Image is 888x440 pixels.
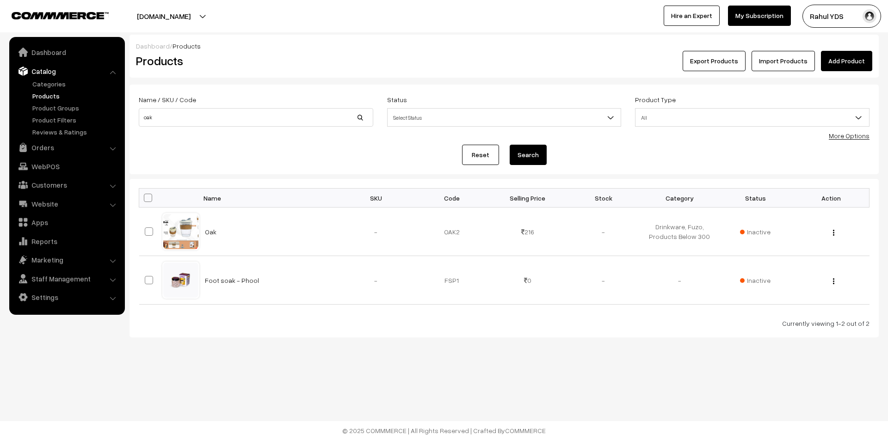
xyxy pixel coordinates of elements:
img: user [863,9,876,23]
th: Status [717,189,793,208]
span: Select Status [388,110,621,126]
a: WebPOS [12,158,122,175]
a: Product Groups [30,103,122,113]
td: - [338,256,414,305]
td: 0 [490,256,566,305]
span: All [635,110,869,126]
button: Export Products [683,51,746,71]
th: Code [414,189,490,208]
span: Select Status [387,108,622,127]
th: Stock [566,189,641,208]
a: Oak [205,228,216,236]
a: Categories [30,79,122,89]
a: Website [12,196,122,212]
div: / [136,41,872,51]
input: Name / SKU / Code [139,108,373,127]
button: Search [510,145,547,165]
th: Action [793,189,869,208]
a: Reset [462,145,499,165]
a: Marketing [12,251,122,268]
th: Name [199,189,338,208]
img: Menu [833,278,834,284]
a: Settings [12,289,122,306]
th: Selling Price [490,189,566,208]
label: Name / SKU / Code [139,95,196,104]
a: Reviews & Ratings [30,127,122,137]
img: COMMMERCE [12,12,109,19]
td: 216 [490,208,566,256]
a: Add Product [821,51,872,71]
span: Inactive [740,227,771,237]
a: COMMMERCE [505,427,546,434]
a: Foot soak - Phool [205,276,259,284]
a: Orders [12,139,122,156]
a: More Options [829,132,869,140]
td: - [566,208,641,256]
td: OAK2 [414,208,490,256]
button: Rahul YDS [802,5,881,28]
a: Apps [12,214,122,231]
a: Dashboard [136,42,170,50]
h2: Products [136,54,372,68]
img: Menu [833,230,834,236]
a: Catalog [12,63,122,79]
td: - [641,256,717,305]
td: Drinkware, Fuzo, Products Below 300 [641,208,717,256]
span: All [635,108,869,127]
a: Reports [12,233,122,250]
a: Import Products [752,51,815,71]
td: FSP1 [414,256,490,305]
a: My Subscription [728,6,791,26]
a: Staff Management [12,270,122,287]
span: Products [173,42,201,50]
td: - [566,256,641,305]
label: Status [387,95,407,104]
td: - [338,208,414,256]
th: SKU [338,189,414,208]
a: Products [30,91,122,101]
button: [DOMAIN_NAME] [105,5,223,28]
span: Inactive [740,275,771,285]
a: Hire an Expert [664,6,720,26]
a: Dashboard [12,44,122,61]
a: Product Filters [30,115,122,125]
label: Product Type [635,95,676,104]
a: COMMMERCE [12,9,92,20]
a: Customers [12,177,122,193]
div: Currently viewing 1-2 out of 2 [139,318,869,328]
th: Category [641,189,717,208]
